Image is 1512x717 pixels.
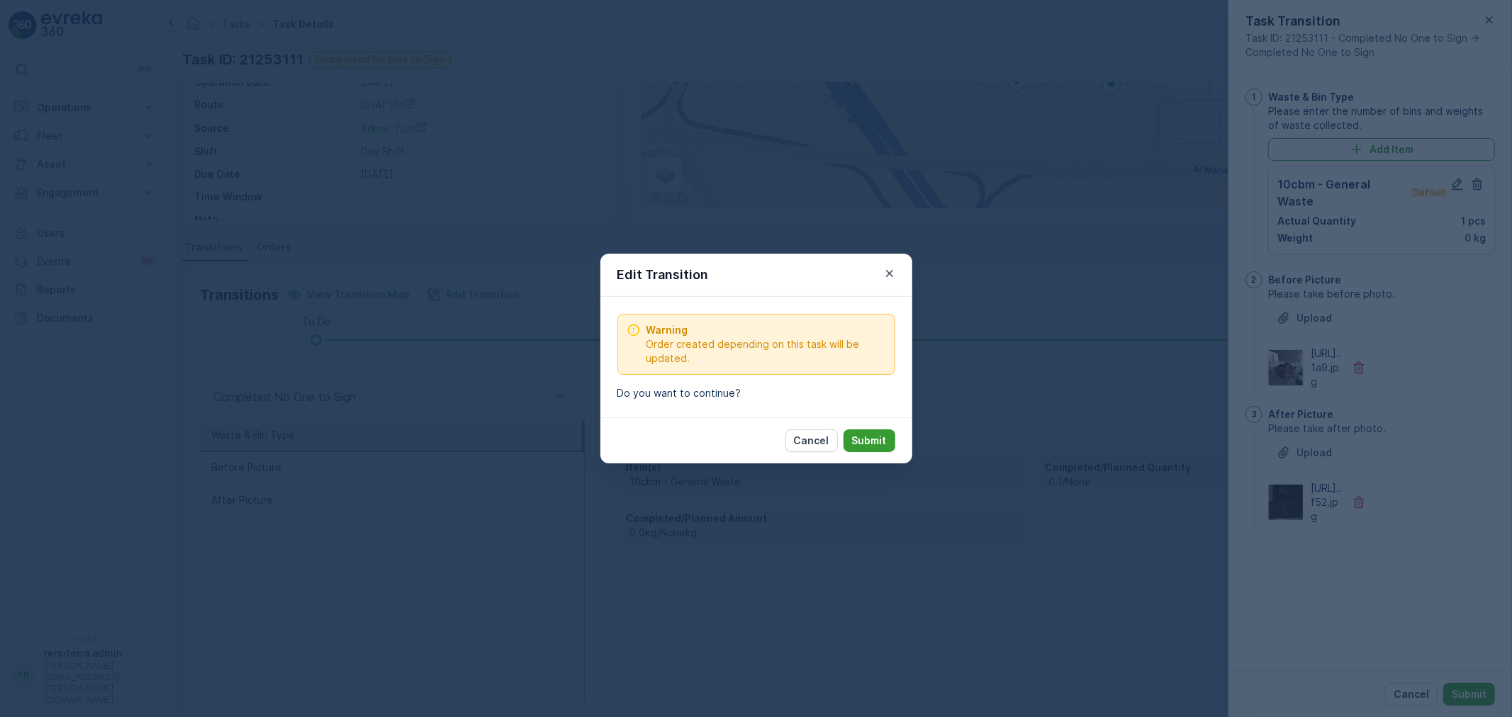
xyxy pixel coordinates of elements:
p: Do you want to continue? [617,386,895,400]
button: Submit [844,429,895,452]
span: Warning [646,323,886,337]
span: Order created depending on this task will be updated. [646,337,886,366]
p: Submit [852,434,887,448]
p: Cancel [794,434,829,448]
button: Cancel [785,429,838,452]
p: Edit Transition [617,265,709,285]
